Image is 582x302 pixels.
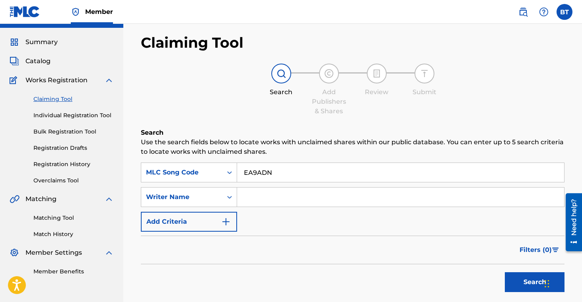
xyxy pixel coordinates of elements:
[25,37,58,47] span: Summary
[141,163,564,296] form: Search Form
[276,69,286,78] img: step indicator icon for Search
[33,267,114,276] a: Member Benefits
[372,69,382,78] img: step indicator icon for Review
[10,56,51,66] a: CatalogCatalog
[10,56,19,66] img: Catalog
[520,245,552,255] span: Filters ( 0 )
[104,75,114,85] img: expand
[10,37,58,47] a: SummarySummary
[545,272,549,296] div: Drag
[309,87,349,116] div: Add Publishers & Shares
[85,7,113,16] span: Member
[104,248,114,257] img: expand
[536,4,552,20] div: Help
[539,7,549,17] img: help
[552,248,559,252] img: filter
[10,248,19,257] img: Member Settings
[141,34,243,52] h2: Claiming Tool
[25,56,51,66] span: Catalog
[221,217,231,226] img: 9d2ae6d4665cec9f34b9.svg
[25,194,56,204] span: Matching
[560,190,582,254] iframe: Resource Center
[141,137,564,157] p: Use the search fields below to locate works with unclaimed shares within our public database. You...
[33,160,114,168] a: Registration History
[104,194,114,204] img: expand
[33,214,114,222] a: Matching Tool
[33,111,114,120] a: Individual Registration Tool
[557,4,572,20] div: User Menu
[10,75,20,85] img: Works Registration
[25,248,82,257] span: Member Settings
[420,69,429,78] img: step indicator icon for Submit
[357,87,397,97] div: Review
[515,240,564,260] button: Filters (0)
[146,168,218,177] div: MLC Song Code
[405,87,444,97] div: Submit
[505,272,564,292] button: Search
[518,7,528,17] img: search
[10,37,19,47] img: Summary
[71,7,80,17] img: Top Rightsholder
[33,230,114,238] a: Match History
[324,69,334,78] img: step indicator icon for Add Publishers & Shares
[33,128,114,136] a: Bulk Registration Tool
[141,212,237,232] button: Add Criteria
[25,75,88,85] span: Works Registration
[10,194,19,204] img: Matching
[10,6,40,17] img: MLC Logo
[542,264,582,302] iframe: Chat Widget
[141,128,564,137] h6: Search
[261,87,301,97] div: Search
[33,176,114,185] a: Overclaims Tool
[146,192,218,202] div: Writer Name
[33,95,114,103] a: Claiming Tool
[515,4,531,20] a: Public Search
[33,144,114,152] a: Registration Drafts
